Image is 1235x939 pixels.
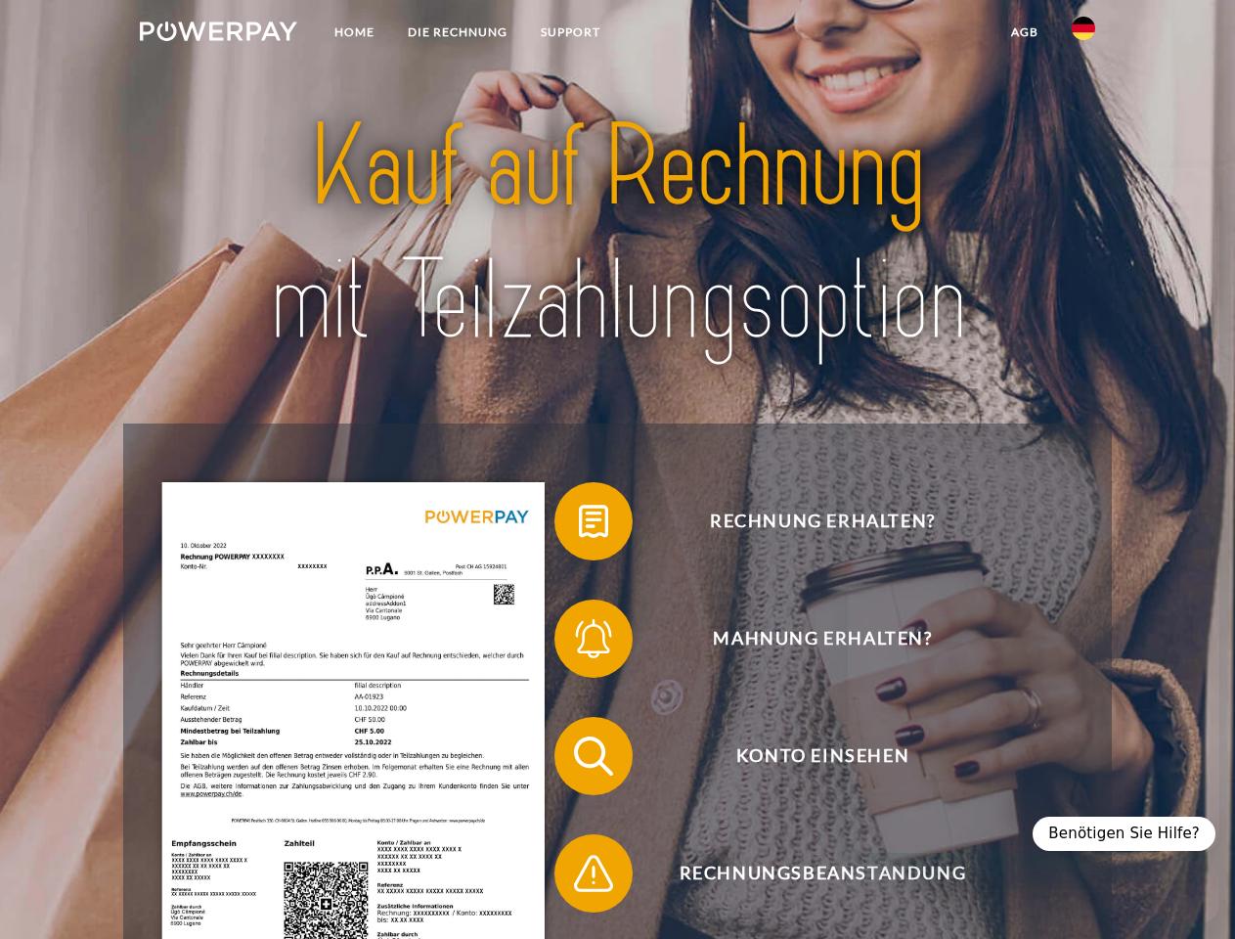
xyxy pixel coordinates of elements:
img: logo-powerpay-white.svg [140,22,297,41]
img: qb_search.svg [569,732,618,781]
img: qb_bill.svg [569,497,618,546]
img: de [1072,17,1095,40]
button: Rechnungsbeanstandung [554,834,1063,913]
button: Mahnung erhalten? [554,600,1063,678]
button: Konto einsehen [554,717,1063,795]
img: qb_bell.svg [569,614,618,663]
a: Home [318,15,391,50]
a: DIE RECHNUNG [391,15,524,50]
span: Rechnung erhalten? [583,482,1062,560]
a: SUPPORT [524,15,617,50]
button: Rechnung erhalten? [554,482,1063,560]
span: Rechnungsbeanstandung [583,834,1062,913]
img: title-powerpay_de.svg [187,94,1048,375]
span: Mahnung erhalten? [583,600,1062,678]
a: agb [994,15,1055,50]
iframe: Messaging-Fenster [848,168,1219,853]
iframe: Schaltfläche zum Öffnen des Messaging-Fensters [1157,861,1219,923]
span: Konto einsehen [583,717,1062,795]
img: qb_warning.svg [569,849,618,898]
